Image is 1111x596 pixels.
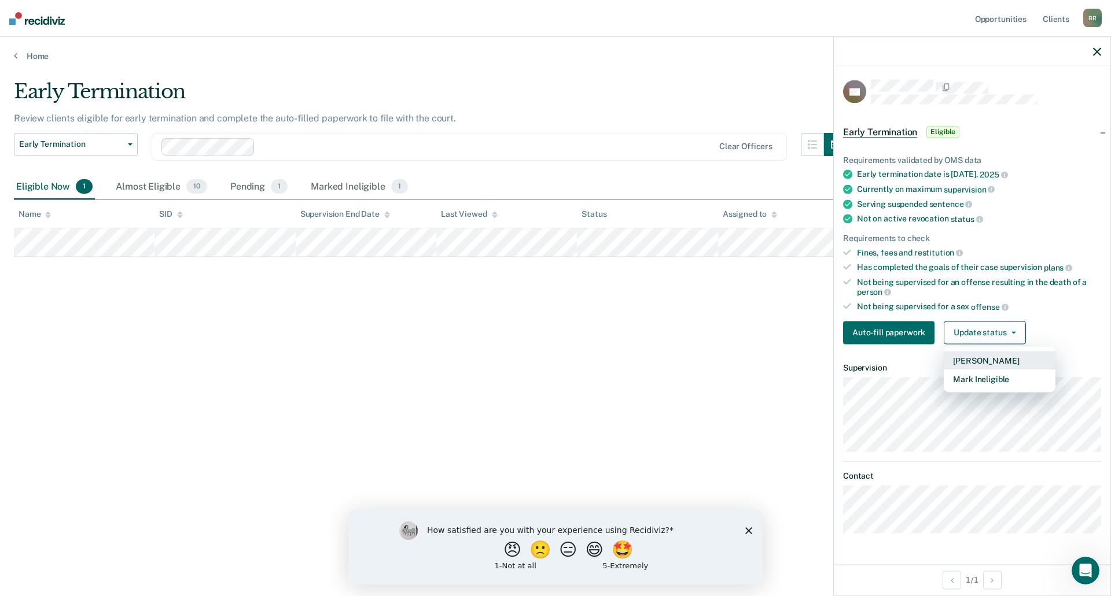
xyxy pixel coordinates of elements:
[857,169,1101,180] div: Early termination date is [DATE],
[914,248,963,257] span: restitution
[300,209,390,219] div: Supervision End Date
[719,142,772,151] div: Clear officers
[944,369,1055,388] button: Mark Ineligible
[271,179,288,194] span: 1
[582,209,606,219] div: Status
[19,209,51,219] div: Name
[843,471,1101,481] dt: Contact
[159,209,183,219] div: SID
[843,321,935,344] button: Auto-fill paperwork
[14,51,1097,61] a: Home
[1044,263,1072,272] span: plans
[857,277,1101,297] div: Not being supervised for an offense resulting in the death of a
[834,564,1110,595] div: 1 / 1
[113,175,209,200] div: Almost Eligible
[971,302,1009,312] span: offense
[944,351,1055,369] button: [PERSON_NAME]
[348,510,763,584] iframe: Survey by Kim from Recidiviz
[14,175,95,200] div: Eligible Now
[857,287,891,297] span: person
[857,302,1101,312] div: Not being supervised for a sex
[843,126,917,138] span: Early Termination
[723,209,777,219] div: Assigned to
[926,126,959,138] span: Eligible
[843,155,1101,165] div: Requirements validated by OMS data
[943,571,961,589] button: Previous Opportunity
[857,199,1101,209] div: Serving suspended
[19,139,123,149] span: Early Termination
[983,571,1002,589] button: Next Opportunity
[843,233,1101,243] div: Requirements to check
[857,262,1101,273] div: Has completed the goals of their case supervision
[843,362,1101,372] dt: Supervision
[9,12,65,25] img: Recidiviz
[834,113,1110,150] div: Early TerminationEligible
[228,175,290,200] div: Pending
[951,214,983,224] span: status
[857,247,1101,258] div: Fines, fees and
[1083,9,1102,27] div: B R
[857,214,1101,224] div: Not on active revocation
[929,199,973,209] span: sentence
[441,209,497,219] div: Last Viewed
[308,175,410,200] div: Marked Ineligible
[944,321,1025,344] button: Update status
[980,170,1007,179] span: 2025
[843,321,939,344] a: Navigate to form link
[1072,557,1099,584] iframe: Intercom live chat
[14,113,456,124] p: Review clients eligible for early termination and complete the auto-filled paperwork to file with...
[857,184,1101,195] div: Currently on maximum
[186,179,207,194] span: 10
[944,184,995,194] span: supervision
[76,179,93,194] span: 1
[14,80,847,113] div: Early Termination
[391,179,408,194] span: 1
